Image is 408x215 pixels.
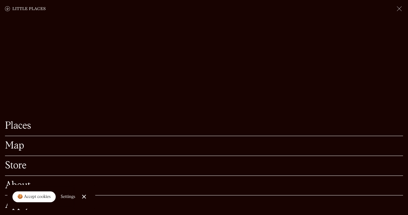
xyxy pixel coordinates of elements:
a: Close Cookie Popup [78,190,90,203]
a: 🍪 Accept cookies [12,191,56,203]
a: Store [5,161,403,171]
div: Settings [61,194,75,199]
a: Settings [61,190,75,204]
a: Map [5,141,403,151]
a: Places [5,121,403,131]
a: Apply [5,200,403,210]
a: About [5,181,403,190]
div: 🍪 Accept cookies [17,194,51,200]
